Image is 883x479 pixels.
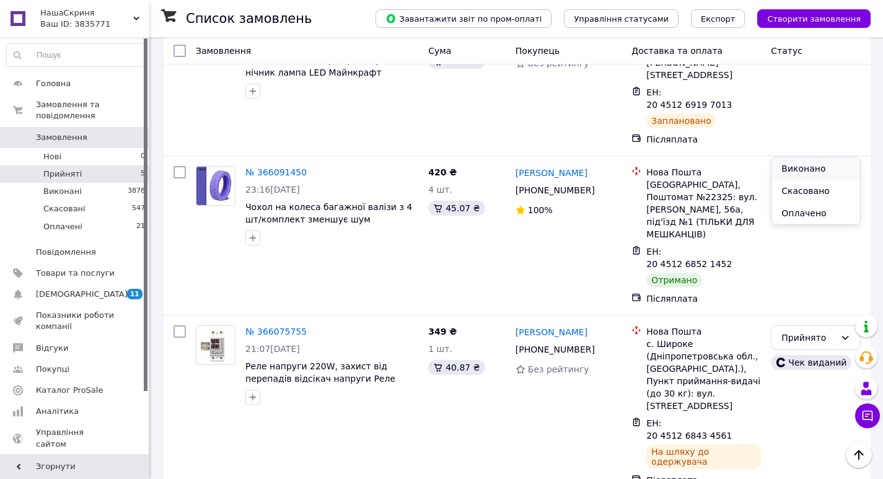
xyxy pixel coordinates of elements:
[196,167,235,205] img: Фото товару
[245,185,300,195] span: 23:16[DATE]
[631,46,723,56] span: Доставка та оплата
[127,289,143,299] span: 11
[36,78,71,89] span: Головна
[196,325,235,365] a: Фото товару
[516,46,560,56] span: Покупець
[516,167,587,179] a: [PERSON_NAME]
[691,9,745,28] button: Експорт
[245,344,300,354] span: 21:07[DATE]
[528,364,589,374] span: Без рейтингу
[132,203,145,214] span: 547
[771,202,860,224] li: Оплачено
[376,9,551,28] button: Завантажити звіт по пром-оплаті
[428,46,451,56] span: Cума
[40,7,133,19] span: НашаСкриня
[36,289,128,300] span: [DEMOGRAPHIC_DATA]
[516,326,587,338] a: [PERSON_NAME]
[855,403,880,428] button: Чат з покупцем
[781,331,835,345] div: Прийнято
[771,46,802,56] span: Статус
[7,44,146,66] input: Пошук
[141,151,145,162] span: 0
[646,178,761,240] div: [GEOGRAPHIC_DATA], Поштомат №22325: вул. [PERSON_NAME], 56а, під'їзд №1 (ТІЛЬКИ ДЛЯ МЕШКАНЦІВ)
[646,247,732,269] span: ЕН: 20 4512 6852 1452
[846,442,872,468] button: Наверх
[36,99,149,121] span: Замовлення та повідомлення
[36,364,69,375] span: Покупці
[564,9,679,28] button: Управління статусами
[196,46,251,56] span: Замовлення
[36,132,87,143] span: Замовлення
[36,427,115,449] span: Управління сайтом
[646,338,761,412] div: с. Широке (Дніпропетровська обл., [GEOGRAPHIC_DATA].), Пункт приймання-видачі (до 30 кг): вул. [S...
[771,355,851,370] div: Чек виданий
[43,221,82,232] span: Оплачені
[428,344,452,354] span: 1 шт.
[528,205,553,215] span: 100%
[646,325,761,338] div: Нова Пошта
[36,268,115,279] span: Товари та послуги
[757,9,871,28] button: Створити замовлення
[646,133,761,146] div: Післяплата
[513,341,597,358] div: [PHONE_NUMBER]
[428,167,457,177] span: 420 ₴
[245,327,307,336] a: № 366075755
[43,169,82,180] span: Прийняті
[136,221,145,232] span: 21
[513,182,597,199] div: [PHONE_NUMBER]
[646,273,702,288] div: Отримано
[428,185,452,195] span: 4 шт.
[701,14,736,24] span: Експорт
[646,113,716,128] div: Заплановано
[771,180,860,202] li: Скасовано
[385,13,542,24] span: Завантажити звіт по пром-оплаті
[141,169,145,180] span: 5
[767,14,861,24] span: Створити замовлення
[574,14,669,24] span: Управління статусами
[646,292,761,305] div: Післяплата
[36,247,96,258] span: Повідомлення
[36,343,68,354] span: Відгуки
[771,157,860,180] li: Виконано
[245,361,406,408] a: Реле напруги 220W, захист від перепадів відсікач напруги Реле контролю напруги TOMZN TOVPD1-60-EC...
[646,418,732,441] span: ЕН: 20 4512 6843 4561
[245,202,412,237] a: Чохол на колеса багажної валізи з 4 шт/комплект зменшує шум бузкового кольору
[186,11,312,26] h1: Список замовлень
[245,167,307,177] a: № 366091450
[43,151,61,162] span: Нові
[36,310,115,332] span: Показники роботи компанії
[646,444,761,469] div: На шляху до одержувача
[745,13,871,23] a: Створити замовлення
[43,186,82,197] span: Виконані
[428,327,457,336] span: 349 ₴
[196,166,235,206] a: Фото товару
[646,166,761,178] div: Нова Пошта
[428,360,485,375] div: 40.87 ₴
[36,385,103,396] span: Каталог ProSale
[128,186,145,197] span: 3878
[646,87,732,110] span: ЕН: 20 4512 6919 7013
[245,55,390,90] a: Нічник Minecraft Кріпер Creeper нічник лампа LED Майнкрафт зарядка від юсб
[40,19,149,30] div: Ваш ID: 3835771
[43,203,86,214] span: Скасовані
[428,201,485,216] div: 45.07 ₴
[36,406,79,417] span: Аналітика
[196,327,235,364] img: Фото товару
